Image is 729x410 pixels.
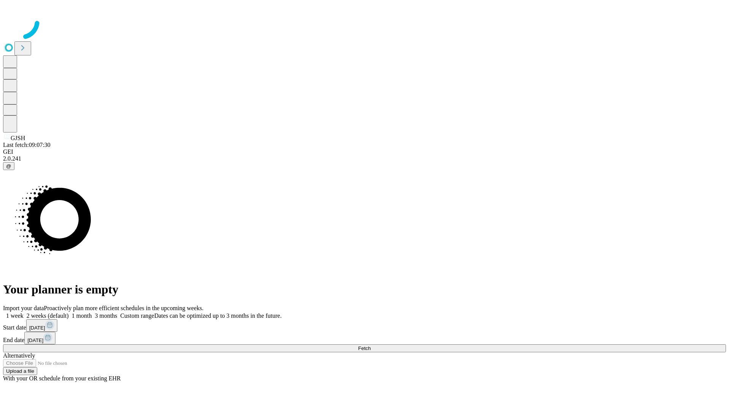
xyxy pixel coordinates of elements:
[3,367,37,375] button: Upload a file
[154,312,281,319] span: Dates can be optimized up to 3 months in the future.
[3,332,726,344] div: End date
[358,345,371,351] span: Fetch
[6,312,24,319] span: 1 week
[95,312,117,319] span: 3 months
[3,282,726,296] h1: Your planner is empty
[24,332,55,344] button: [DATE]
[3,344,726,352] button: Fetch
[120,312,154,319] span: Custom range
[3,162,14,170] button: @
[6,163,11,169] span: @
[72,312,92,319] span: 1 month
[44,305,204,311] span: Proactively plan more efficient schedules in the upcoming weeks.
[11,135,25,141] span: GJSH
[3,148,726,155] div: GEI
[3,352,35,359] span: Alternatively
[3,155,726,162] div: 2.0.241
[26,319,57,332] button: [DATE]
[27,312,69,319] span: 2 weeks (default)
[3,142,50,148] span: Last fetch: 09:07:30
[3,305,44,311] span: Import your data
[29,325,45,331] span: [DATE]
[3,319,726,332] div: Start date
[3,375,121,382] span: With your OR schedule from your existing EHR
[27,337,43,343] span: [DATE]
